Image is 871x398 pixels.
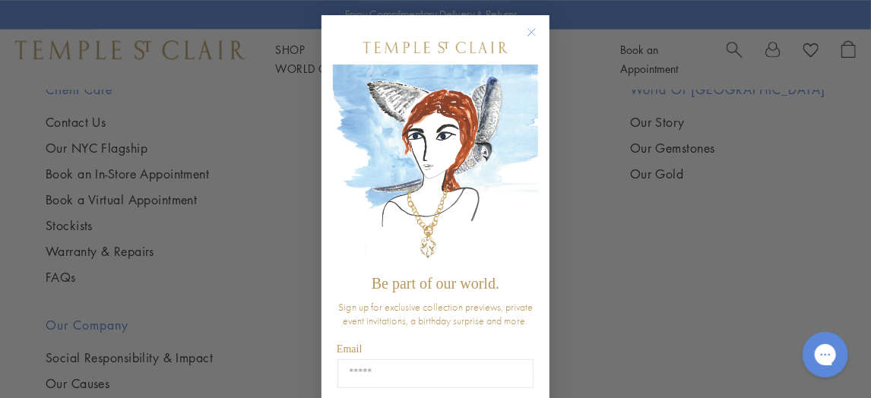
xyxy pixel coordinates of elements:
span: Be part of our world. [372,275,499,292]
input: Email [337,359,534,388]
button: Close dialog [530,30,549,49]
span: Sign up for exclusive collection previews, private event invitations, a birthday surprise and more. [338,300,533,327]
span: Email [337,343,362,355]
iframe: Gorgias live chat messenger [795,327,856,383]
img: c4a9eb12-d91a-4d4a-8ee0-386386f4f338.jpeg [333,65,538,267]
img: Temple St. Clair [363,42,508,53]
